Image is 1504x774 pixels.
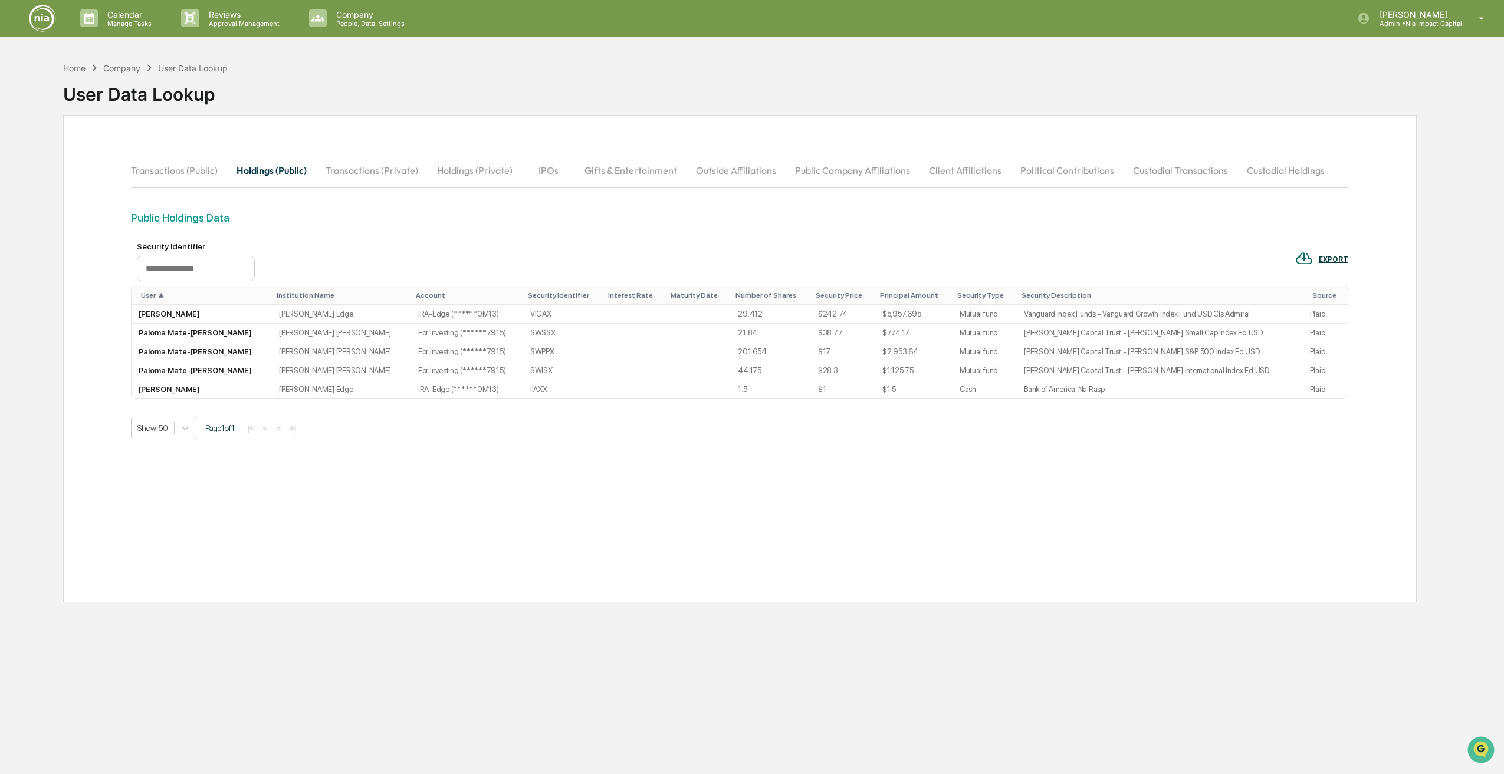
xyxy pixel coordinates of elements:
div: Security Identifier [137,242,255,251]
p: Manage Tasks [98,19,157,28]
img: 1746055101610-c473b297-6a78-478c-a979-82029cc54cd1 [12,90,33,111]
span: Attestations [97,149,146,160]
a: 🔎Data Lookup [7,166,79,187]
p: People, Data, Settings [327,19,411,28]
td: $17 [811,342,875,361]
td: Paloma Mate-[PERSON_NAME] [132,342,272,361]
button: Custodial Holdings [1237,156,1334,185]
div: Public Holdings Data [131,212,1348,224]
div: User Data Lookup [63,74,228,105]
button: Custodial Transactions [1124,156,1237,185]
div: 🗄️ [86,150,95,159]
span: ▲ [158,291,164,299]
button: |< [244,423,257,433]
button: Gifts & Entertainment [575,156,687,185]
div: Security Price [816,291,871,299]
p: Reviews [199,9,285,19]
td: Plaid [1303,324,1348,342]
button: < [260,423,271,433]
td: 44.175 [731,361,811,380]
td: [PERSON_NAME] Capital Trust - [PERSON_NAME] S&P 500 Index Fd USD [1017,342,1303,361]
td: [PERSON_NAME] Edge [272,305,411,324]
td: Mutual fund [953,342,1017,361]
div: Security Type [957,291,1012,299]
iframe: Open customer support [1466,735,1498,767]
div: Start new chat [40,90,193,102]
div: EXPORT [1319,255,1348,264]
td: $1 [811,380,875,398]
td: [PERSON_NAME] Capital Trust - [PERSON_NAME] Small Cap Index Fd USD [1017,324,1303,342]
div: 🔎 [12,172,21,182]
div: User Data Lookup [158,63,228,73]
p: Approval Management [199,19,285,28]
td: 1.5 [731,380,811,398]
div: Number of Shares [735,291,806,299]
div: Company [103,63,140,73]
div: User [141,291,267,299]
button: Holdings (Private) [428,156,522,185]
td: $774.17 [875,324,953,342]
button: >| [286,423,300,433]
button: Holdings (Public) [227,156,316,185]
td: IIAXX [523,380,604,398]
div: secondary tabs example [131,156,1348,185]
td: $28.3 [811,361,875,380]
span: Page 1 of 1 [205,423,235,433]
td: $242.74 [811,305,875,324]
td: Bank of America, Na Rasp [1017,380,1303,398]
span: Pylon [117,200,143,209]
td: Cash [953,380,1017,398]
td: Mutual fund [953,361,1017,380]
button: Start new chat [201,94,215,108]
div: Security Description [1022,291,1298,299]
a: 🗄️Attestations [81,144,151,165]
td: [PERSON_NAME] [PERSON_NAME] [272,324,411,342]
td: $5,957.695 [875,305,953,324]
span: Data Lookup [24,171,74,183]
td: [PERSON_NAME] [132,305,272,324]
p: [PERSON_NAME] [1370,9,1462,19]
td: [PERSON_NAME] Edge [272,380,411,398]
td: [PERSON_NAME] [132,380,272,398]
td: $1.5 [875,380,953,398]
button: Outside Affiliations [687,156,786,185]
td: Plaid [1303,380,1348,398]
div: Source [1312,291,1343,299]
td: $1,125.75 [875,361,953,380]
a: 🖐️Preclearance [7,144,81,165]
td: Mutual fund [953,305,1017,324]
button: Transactions (Private) [316,156,428,185]
p: Company [327,9,411,19]
td: 29.412 [731,305,811,324]
div: We're available if you need us! [40,102,149,111]
button: Client Affiliations [920,156,1011,185]
td: 201.654 [731,342,811,361]
a: Powered byPylon [83,199,143,209]
td: $38.77 [811,324,875,342]
td: Vanguard Index Funds - Vanguard Growth Index Fund USD Cls Admiral [1017,305,1303,324]
div: Maturity Date [671,291,726,299]
img: logo [28,4,57,32]
td: $2,953.64 [875,342,953,361]
td: Mutual fund [953,324,1017,342]
td: 21.84 [731,324,811,342]
td: [PERSON_NAME] [PERSON_NAME] [272,342,411,361]
p: How can we help? [12,25,215,44]
td: Paloma Mate-[PERSON_NAME] [132,361,272,380]
button: Political Contributions [1011,156,1124,185]
button: Public Company Affiliations [786,156,920,185]
td: SWSSX [523,324,604,342]
div: Home [63,63,86,73]
div: 🖐️ [12,150,21,159]
img: EXPORT [1295,249,1313,267]
td: Paloma Mate-[PERSON_NAME] [132,324,272,342]
span: Preclearance [24,149,76,160]
td: [PERSON_NAME] Capital Trust - [PERSON_NAME] International Index Fd USD [1017,361,1303,380]
td: Plaid [1303,305,1348,324]
p: Calendar [98,9,157,19]
td: SWPPX [523,342,604,361]
div: Interest Rate [608,291,661,299]
td: SWISX [523,361,604,380]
